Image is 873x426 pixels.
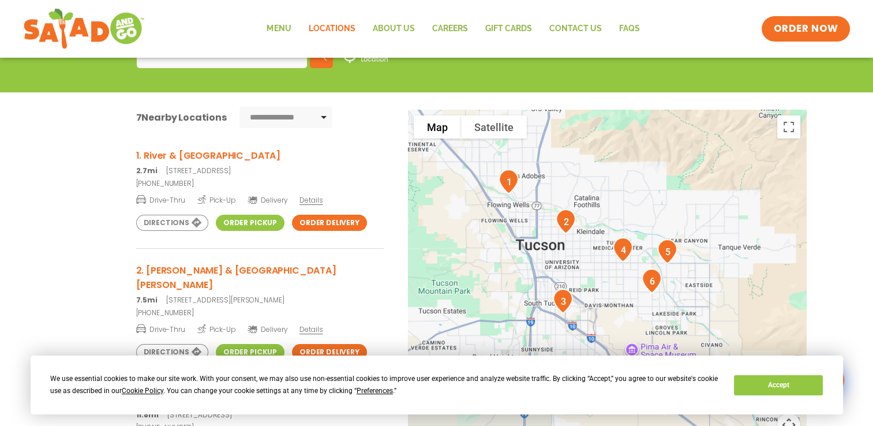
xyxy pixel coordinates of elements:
div: Nearby Locations [136,110,227,125]
a: Contact Us [540,16,610,42]
div: 2 [551,204,580,238]
strong: 11.8mi [136,410,159,420]
div: 5 [653,234,682,268]
a: Menu [258,16,299,42]
p: [STREET_ADDRESS] [136,410,384,420]
a: Directions [136,344,208,360]
span: Pick-Up [197,323,236,335]
div: 4 [608,233,638,267]
div: 6 [637,264,666,298]
a: 1. River & [GEOGRAPHIC_DATA] 2.7mi[STREET_ADDRESS] [136,148,384,176]
a: 2. [PERSON_NAME] & [GEOGRAPHIC_DATA][PERSON_NAME] 7.5mi[STREET_ADDRESS][PERSON_NAME] [136,263,384,305]
span: ORDER NOW [773,22,838,36]
a: Order Pickup [216,344,284,360]
a: [PHONE_NUMBER] [136,178,384,189]
strong: 7.5mi [136,295,158,305]
span: Pick-Up [197,194,236,205]
a: Order Delivery [292,215,367,231]
a: About Us [364,16,423,42]
span: Delivery [248,195,287,205]
span: Cookie Policy [122,387,163,395]
span: Delivery [248,324,287,335]
button: Show satellite imagery [461,115,527,139]
span: Details [299,195,323,205]
div: Cookie Consent Prompt [31,356,843,414]
a: [PHONE_NUMBER] [136,308,384,318]
a: Order Pickup [216,215,284,231]
img: new-SAG-logo-768×292 [23,6,145,52]
span: Drive-Thru [136,323,185,335]
h3: 1. River & [GEOGRAPHIC_DATA] [136,148,384,163]
a: GIFT CARDS [476,16,540,42]
span: Drive-Thru [136,194,185,205]
div: 3 [548,284,578,318]
div: 1 [494,165,523,199]
button: Show street map [414,115,461,139]
nav: Menu [258,16,648,42]
h3: 2. [PERSON_NAME] & [GEOGRAPHIC_DATA][PERSON_NAME] [136,263,384,292]
a: ORDER NOW [762,16,849,42]
p: [STREET_ADDRESS] [136,166,384,176]
span: 7 [136,111,142,124]
a: Drive-Thru Pick-Up Delivery Details [136,320,384,335]
a: FAQs [610,16,648,42]
a: Locations [299,16,364,42]
p: [STREET_ADDRESS][PERSON_NAME] [136,295,384,305]
a: Directions [136,215,208,231]
button: Toggle fullscreen view [777,115,800,139]
a: Drive-Thru Pick-Up Delivery Details [136,191,384,205]
a: Careers [423,16,476,42]
span: Preferences [357,387,393,395]
div: We use essential cookies to make our site work. With your consent, we may also use non-essential ... [50,373,720,397]
a: Order Delivery [292,344,367,360]
button: Accept [734,375,823,395]
span: Details [299,324,323,334]
strong: 2.7mi [136,166,158,175]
